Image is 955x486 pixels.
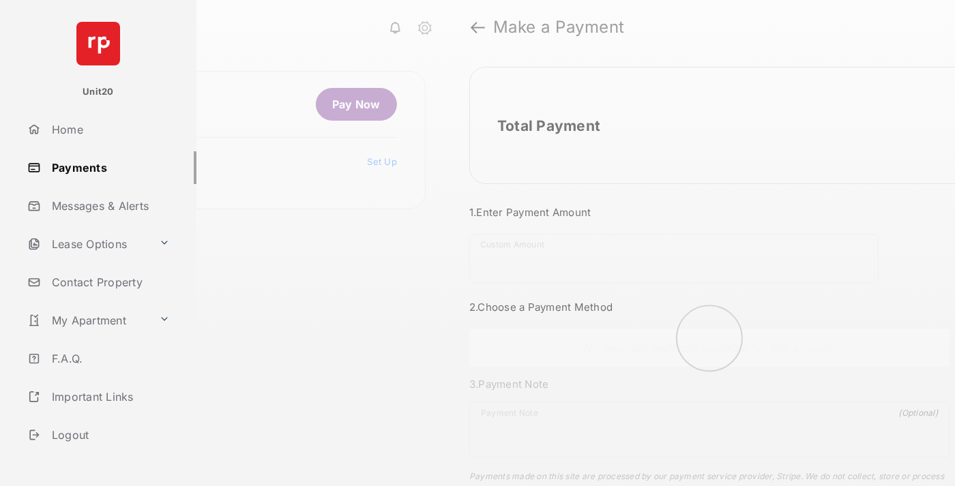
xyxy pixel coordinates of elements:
[367,156,397,167] a: Set Up
[22,304,153,337] a: My Apartment
[22,189,196,222] a: Messages & Alerts
[469,378,950,391] h3: 3. Payment Note
[22,342,196,375] a: F.A.Q.
[22,151,196,184] a: Payments
[22,380,175,413] a: Important Links
[469,301,950,314] h3: 2. Choose a Payment Method
[22,419,196,451] a: Logout
[469,206,950,219] h3: 1. Enter Payment Amount
[497,117,600,134] h2: Total Payment
[83,85,114,99] p: Unit20
[22,266,196,299] a: Contact Property
[22,113,196,146] a: Home
[493,19,625,35] strong: Make a Payment
[76,22,120,65] img: svg+xml;base64,PHN2ZyB4bWxucz0iaHR0cDovL3d3dy53My5vcmcvMjAwMC9zdmciIHdpZHRoPSI2NCIgaGVpZ2h0PSI2NC...
[22,228,153,260] a: Lease Options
